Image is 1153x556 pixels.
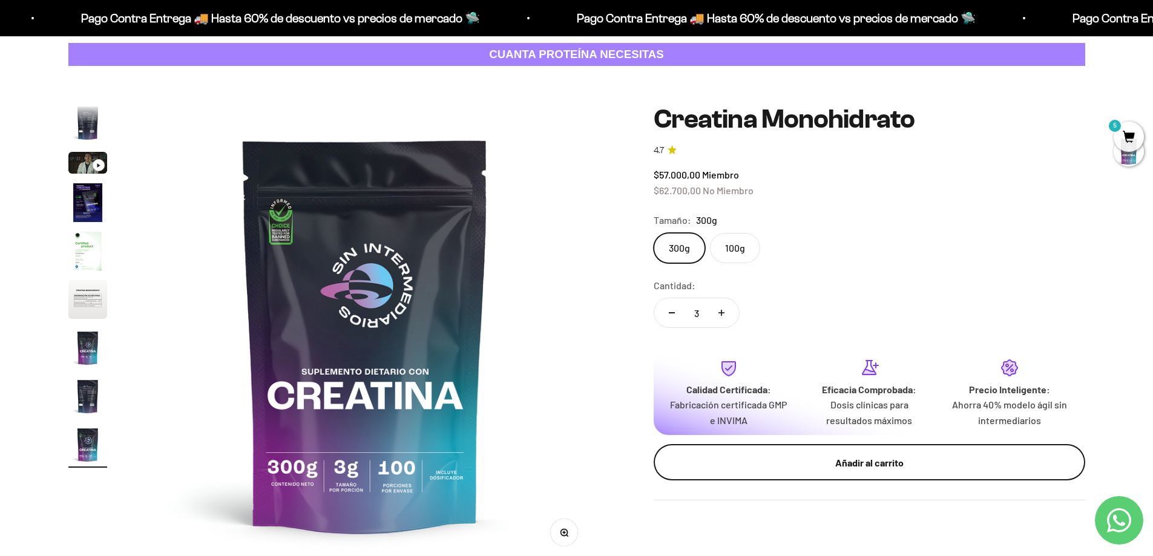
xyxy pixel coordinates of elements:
button: Añadir al carrito [654,444,1085,480]
span: Miembro [702,169,739,180]
strong: Eficacia Comprobada: [822,384,916,395]
img: Creatina Monohidrato [68,103,107,142]
a: 4.74.7 de 5.0 estrellas [654,144,1085,157]
button: Ir al artículo 6 [68,280,107,322]
p: Dosis clínicas para resultados máximos [809,397,930,428]
img: Creatina Monohidrato [68,280,107,319]
strong: Calidad Certificada: [686,384,771,395]
p: Pago Contra Entrega 🚚 Hasta 60% de descuento vs precios de mercado 🛸 [574,8,973,28]
legend: Tamaño: [654,212,691,228]
strong: CUANTA PROTEÍNA NECESITAS [489,48,664,61]
span: $57.000,00 [654,169,700,180]
button: Ir al artículo 5 [68,232,107,274]
img: Creatina Monohidrato [68,377,107,416]
div: Añadir al carrito [678,455,1061,471]
button: Ir al artículo 8 [68,377,107,419]
span: 4.7 [654,144,664,157]
button: Ir al artículo 4 [68,183,107,226]
span: No Miembro [703,185,754,196]
button: Reducir cantidad [654,298,689,327]
img: Creatina Monohidrato [68,232,107,270]
button: Ir al artículo 7 [68,329,107,371]
a: CUANTA PROTEÍNA NECESITAS [68,43,1085,67]
button: Aumentar cantidad [704,298,739,327]
p: Pago Contra Entrega 🚚 Hasta 60% de descuento vs precios de mercado 🛸 [78,8,477,28]
img: Creatina Monohidrato [68,183,107,222]
label: Cantidad: [654,278,695,293]
strong: Precio Inteligente: [969,384,1050,395]
button: Ir al artículo 2 [68,103,107,146]
img: Creatina Monohidrato [68,425,107,464]
p: Ahorra 40% modelo ágil sin intermediarios [949,397,1070,428]
h1: Creatina Monohidrato [654,105,1085,134]
button: Ir al artículo 3 [68,152,107,177]
button: Ir al artículo 9 [68,425,107,468]
span: 300g [696,212,717,228]
a: 5 [1114,131,1144,145]
span: $62.700,00 [654,185,701,196]
img: Creatina Monohidrato [68,329,107,367]
mark: 5 [1108,119,1122,133]
p: Fabricación certificada GMP e INVIMA [668,397,789,428]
